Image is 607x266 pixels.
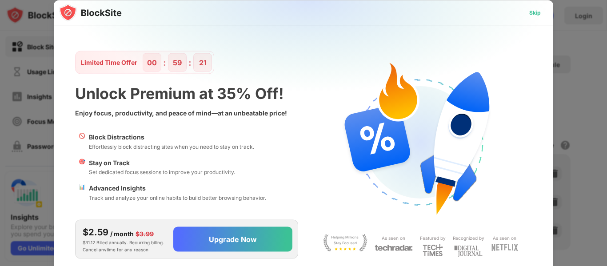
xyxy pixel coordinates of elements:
div: Recognized by [453,234,484,242]
div: Track and analyze your online habits to build better browsing behavior. [89,193,266,202]
div: As seen on [382,234,405,242]
div: Skip [529,8,541,17]
div: As seen on [493,234,516,242]
div: $31.12 Billed annually. Recurring billing. Cancel anytime for any reason [83,226,166,253]
img: light-netflix.svg [491,244,518,251]
div: 📊 [79,183,85,202]
img: light-stay-focus.svg [323,234,367,251]
div: Upgrade Now [209,235,257,244]
div: / month [110,229,134,238]
div: $2.59 [83,226,108,239]
div: $3.99 [136,229,154,238]
img: light-digital-journal.svg [454,244,483,259]
img: light-techtimes.svg [423,244,443,257]
img: light-techradar.svg [375,244,413,252]
div: Advanced Insights [89,183,266,193]
div: Featured by [420,234,446,242]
